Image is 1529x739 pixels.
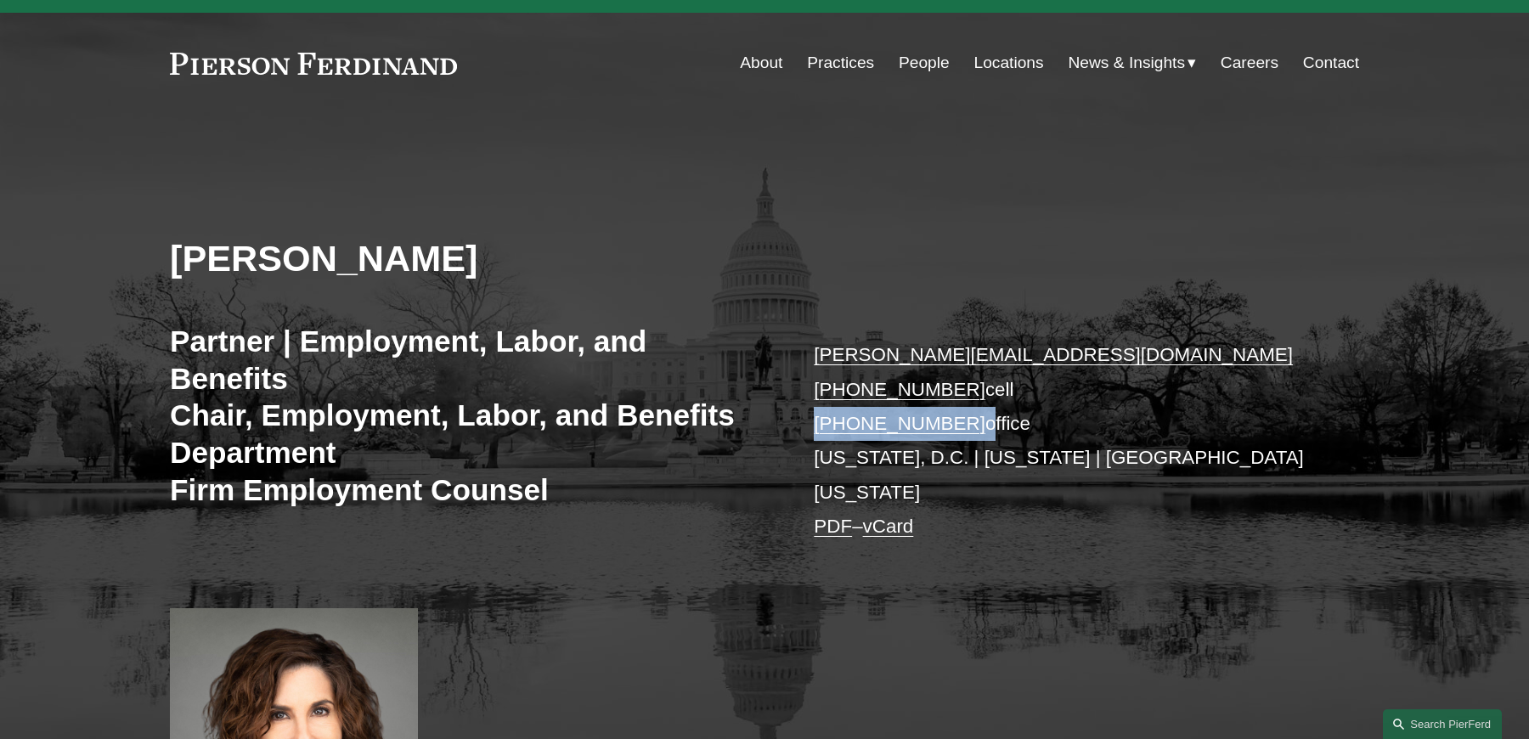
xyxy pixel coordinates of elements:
a: People [899,47,950,79]
a: About [740,47,782,79]
a: folder dropdown [1068,47,1196,79]
h2: [PERSON_NAME] [170,236,764,280]
a: Search this site [1383,709,1502,739]
h3: Partner | Employment, Labor, and Benefits Chair, Employment, Labor, and Benefits Department Firm ... [170,323,764,508]
a: [PHONE_NUMBER] [814,413,985,434]
a: [PERSON_NAME][EMAIL_ADDRESS][DOMAIN_NAME] [814,344,1293,365]
p: cell office [US_STATE], D.C. | [US_STATE] | [GEOGRAPHIC_DATA][US_STATE] – [814,338,1309,544]
a: [PHONE_NUMBER] [814,379,985,400]
a: Contact [1303,47,1359,79]
a: Practices [807,47,874,79]
span: News & Insights [1068,48,1185,78]
a: vCard [863,516,914,537]
a: Careers [1221,47,1278,79]
a: Locations [974,47,1044,79]
a: PDF [814,516,852,537]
